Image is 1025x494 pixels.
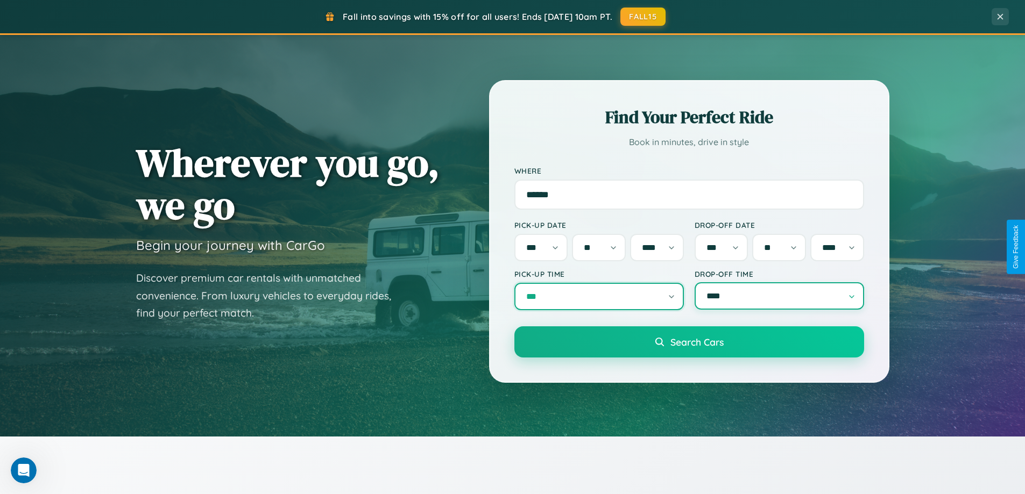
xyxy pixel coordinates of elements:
label: Where [514,166,864,175]
span: Fall into savings with 15% off for all users! Ends [DATE] 10am PT. [343,11,612,22]
h1: Wherever you go, we go [136,141,440,226]
h3: Begin your journey with CarGo [136,237,325,253]
button: Search Cars [514,326,864,357]
div: Give Feedback [1012,225,1020,269]
button: FALL15 [620,8,666,26]
label: Drop-off Time [695,269,864,278]
h2: Find Your Perfect Ride [514,105,864,129]
label: Pick-up Time [514,269,684,278]
span: Search Cars [670,336,724,348]
p: Discover premium car rentals with unmatched convenience. From luxury vehicles to everyday rides, ... [136,269,405,322]
label: Drop-off Date [695,220,864,230]
iframe: Intercom live chat [11,457,37,483]
p: Book in minutes, drive in style [514,134,864,150]
label: Pick-up Date [514,220,684,230]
